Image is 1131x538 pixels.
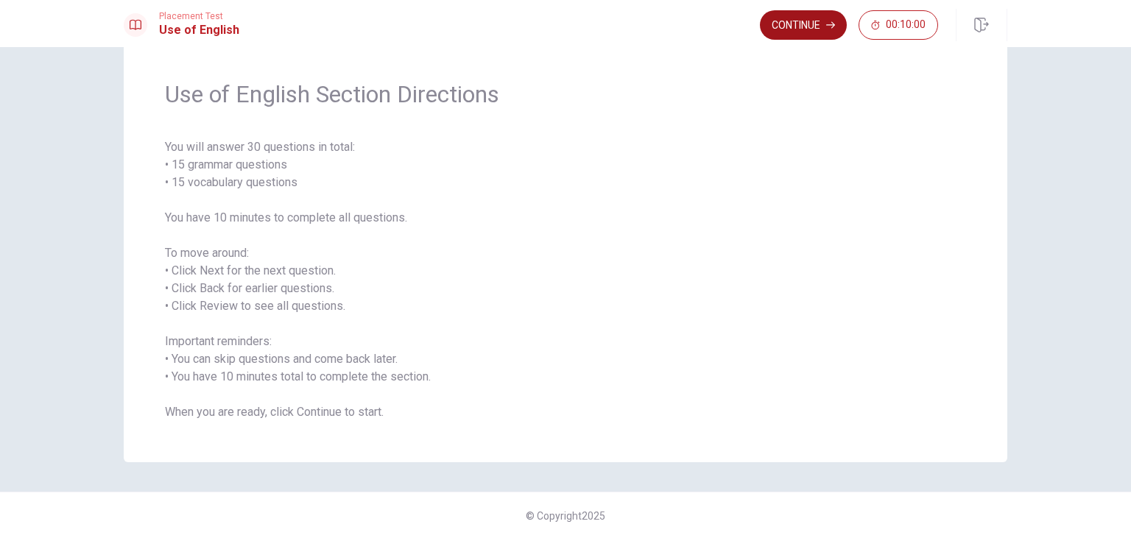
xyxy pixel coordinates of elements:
button: Continue [760,10,847,40]
span: You will answer 30 questions in total: • 15 grammar questions • 15 vocabulary questions You have ... [165,138,966,421]
h1: Use of English [159,21,239,39]
button: 00:10:00 [859,10,938,40]
span: © Copyright 2025 [526,510,605,522]
span: Placement Test [159,11,239,21]
span: 00:10:00 [886,19,926,31]
span: Use of English Section Directions [165,79,966,109]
